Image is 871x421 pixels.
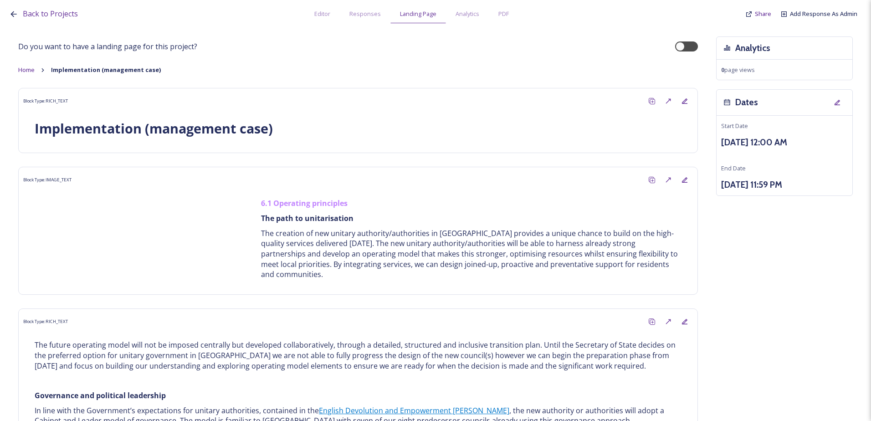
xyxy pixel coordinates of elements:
[319,406,509,416] a: English Devolution and Empowerment [PERSON_NAME]
[51,66,161,74] strong: Implementation (management case)
[400,10,436,18] span: Landing Page
[314,10,330,18] span: Editor
[349,10,381,18] span: Responses
[261,228,681,280] p: The creation of new unitary authority/authorities in [GEOGRAPHIC_DATA] provides a unique chance t...
[18,41,197,52] span: Do you want to have a landing page for this project?
[790,10,857,18] a: Add Response As Admin
[735,96,758,109] h3: Dates
[23,9,78,19] span: Back to Projects
[721,164,746,172] span: End Date
[498,10,509,18] span: PDF
[261,198,348,208] strong: 6.1 Operating principles
[23,318,68,325] span: Block Type: RICH_TEXT
[721,122,748,130] span: Start Date
[35,390,166,400] strong: Governance and political leadership
[755,10,771,18] span: Share
[721,136,848,149] h3: [DATE] 12:00 AM
[23,98,68,104] span: Block Type: RICH_TEXT
[721,66,755,74] span: page views
[735,41,770,55] h3: Analytics
[261,213,354,223] strong: The path to unitarisation
[18,66,35,74] span: Home
[721,66,724,74] strong: 0
[23,177,72,183] span: Block Type: IMAGE_TEXT
[35,340,681,371] p: The future operating model will not be imposed centrally but developed collaboratively, through a...
[721,178,848,191] h3: [DATE] 11:59 PM
[35,119,273,137] strong: Implementation (management case)
[456,10,479,18] span: Analytics
[23,8,78,20] a: Back to Projects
